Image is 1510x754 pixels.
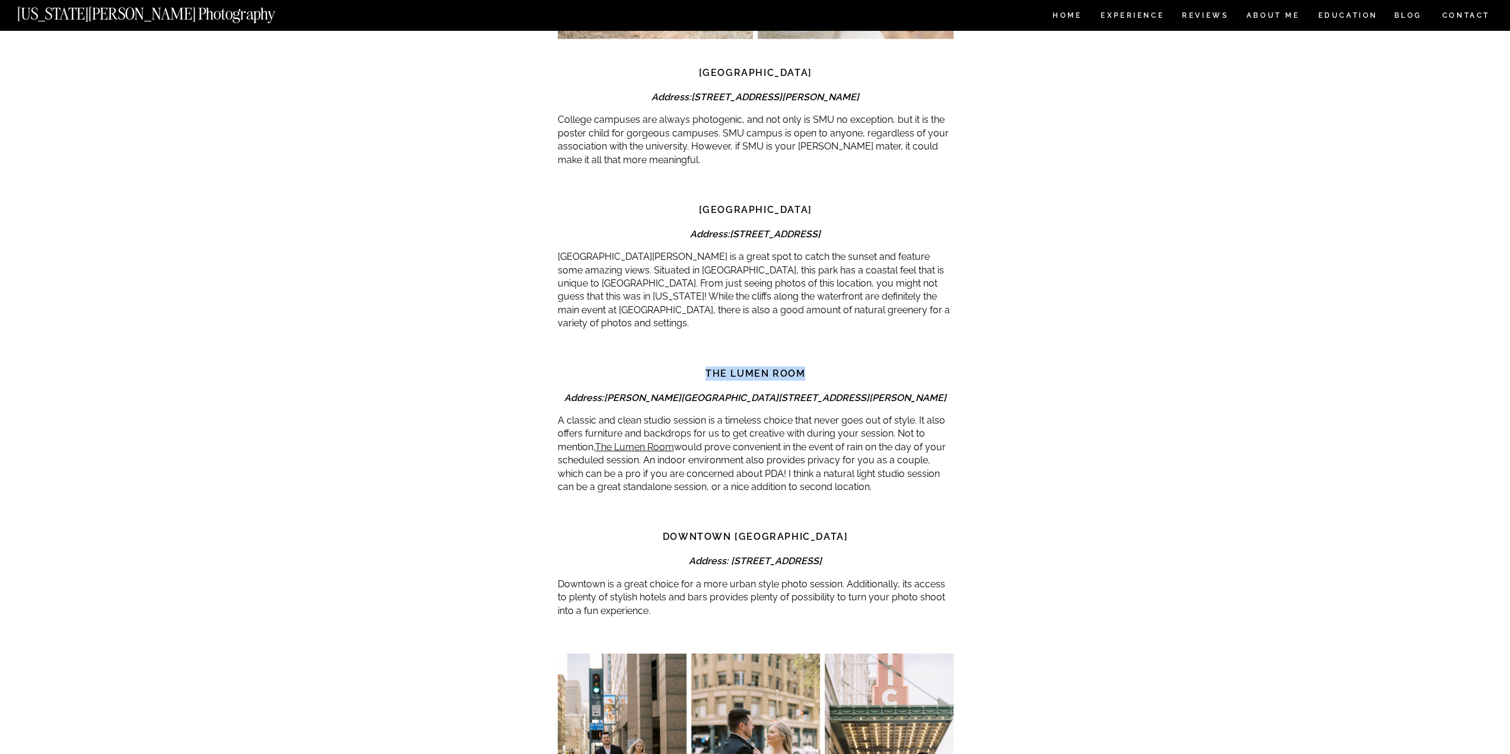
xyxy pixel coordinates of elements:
[1050,12,1084,22] a: HOME
[690,228,821,240] em: Address:
[689,555,822,567] em: Address: [STREET_ADDRESS]
[698,204,812,215] strong: [GEOGRAPHIC_DATA]
[1317,12,1379,22] a: EDUCATION
[698,67,812,78] strong: [GEOGRAPHIC_DATA]
[705,368,805,379] strong: The Lumen Room
[595,441,674,453] a: The Lumen Room
[663,531,848,542] strong: Downtown [GEOGRAPHIC_DATA]
[1182,12,1226,22] a: REVIEWS
[651,91,859,103] em: Address:
[1441,9,1490,22] a: CONTACT
[691,91,859,103] strong: [STREET_ADDRESS][PERSON_NAME]
[1101,12,1163,22] a: Experience
[730,228,821,240] strong: [STREET_ADDRESS]
[558,414,953,494] p: A classic and clean studio session is a timeless choice that never goes out of style. It also off...
[564,392,946,403] em: Address:
[558,113,953,167] p: College campuses are always photogenic, and not only is SMU no exception, but it is the poster ch...
[17,6,315,16] a: [US_STATE][PERSON_NAME] Photography
[1246,12,1300,22] a: ABOUT ME
[604,392,946,403] strong: [PERSON_NAME][GEOGRAPHIC_DATA][STREET_ADDRESS][PERSON_NAME]
[558,578,953,618] p: Downtown is a great choice for a more urban style photo session. Additionally, its access to plen...
[558,250,953,330] p: [GEOGRAPHIC_DATA][PERSON_NAME] is a great spot to catch the sunset and feature some amazing views...
[1394,12,1422,22] a: BLOG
